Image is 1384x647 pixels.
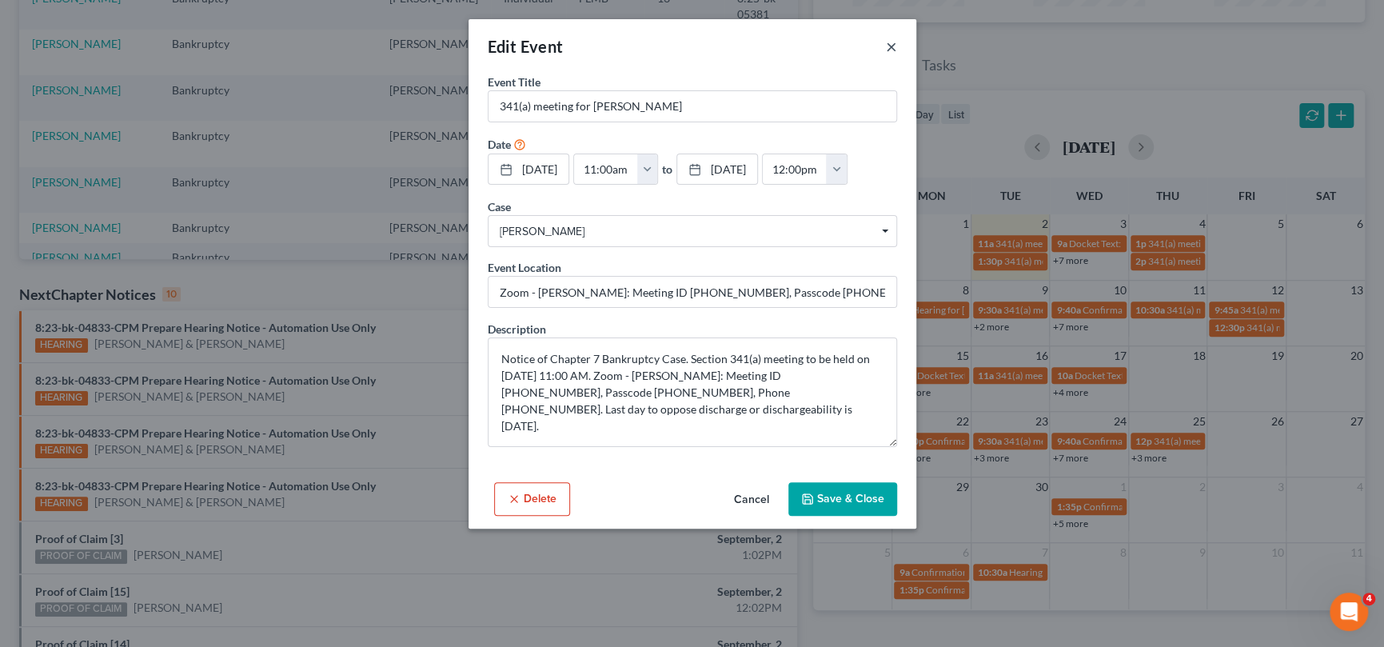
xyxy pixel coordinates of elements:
[574,154,638,185] input: -- : --
[489,277,896,307] input: Enter location...
[488,321,546,337] label: Description
[489,154,568,185] a: [DATE]
[763,154,827,185] input: -- : --
[489,91,896,122] input: Enter event name...
[886,37,897,56] button: ×
[488,75,540,89] span: Event Title
[488,37,564,56] span: Edit Event
[488,259,561,276] label: Event Location
[494,482,570,516] button: Delete
[500,223,885,240] span: [PERSON_NAME]
[488,198,511,215] label: Case
[721,484,782,516] button: Cancel
[662,161,672,178] label: to
[488,136,511,153] label: Date
[788,482,897,516] button: Save & Close
[488,215,897,247] span: Select box activate
[677,154,757,185] a: [DATE]
[1362,593,1375,605] span: 4
[1330,593,1368,631] iframe: Intercom live chat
